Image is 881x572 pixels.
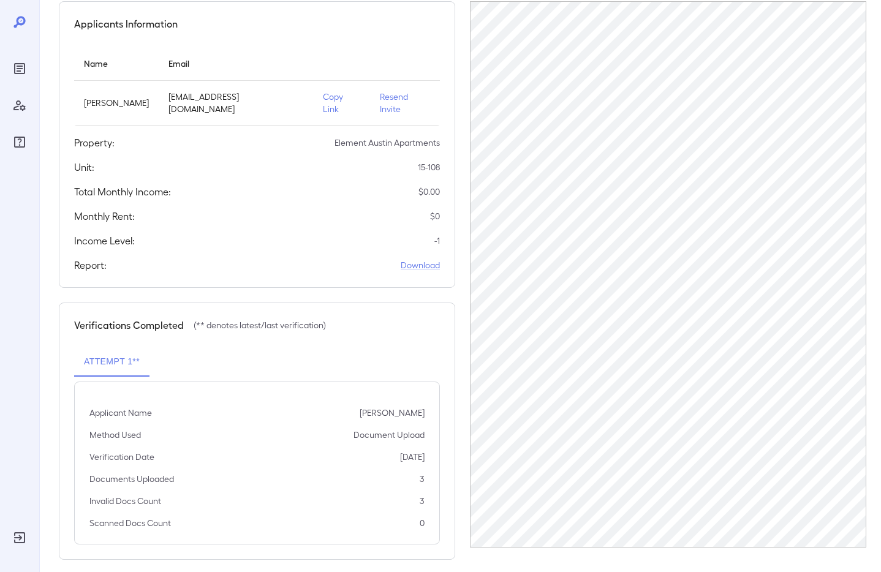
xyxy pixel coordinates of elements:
p: [EMAIL_ADDRESS][DOMAIN_NAME] [168,91,303,115]
h5: Property: [74,135,115,150]
h5: Total Monthly Income: [74,184,171,199]
p: Element Austin Apartments [335,137,440,149]
h5: Monthly Rent: [74,209,135,224]
p: [DATE] [400,451,425,463]
th: Name [74,46,159,81]
button: Attempt 1** [74,347,149,377]
h5: Report: [74,258,107,273]
p: 3 [420,473,425,485]
table: simple table [74,46,440,126]
p: -1 [434,235,440,247]
p: Copy Link [323,91,360,115]
h5: Unit: [74,160,94,175]
p: Resend Invite [380,91,430,115]
div: Manage Users [10,96,29,115]
p: Invalid Docs Count [89,495,161,507]
p: [PERSON_NAME] [84,97,149,109]
h5: Income Level: [74,233,135,248]
th: Email [159,46,313,81]
div: Reports [10,59,29,78]
p: 15-108 [418,161,440,173]
div: Log Out [10,528,29,548]
p: Applicant Name [89,407,152,419]
p: $ 0.00 [418,186,440,198]
p: Verification Date [89,451,154,463]
p: Scanned Docs Count [89,517,171,529]
p: Method Used [89,429,141,441]
h5: Verifications Completed [74,318,184,333]
a: Download [401,259,440,271]
p: (** denotes latest/last verification) [194,319,326,331]
div: FAQ [10,132,29,152]
p: Documents Uploaded [89,473,174,485]
p: Document Upload [354,429,425,441]
p: [PERSON_NAME] [360,407,425,419]
h5: Applicants Information [74,17,178,31]
p: 3 [420,495,425,507]
p: $ 0 [430,210,440,222]
p: 0 [420,517,425,529]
